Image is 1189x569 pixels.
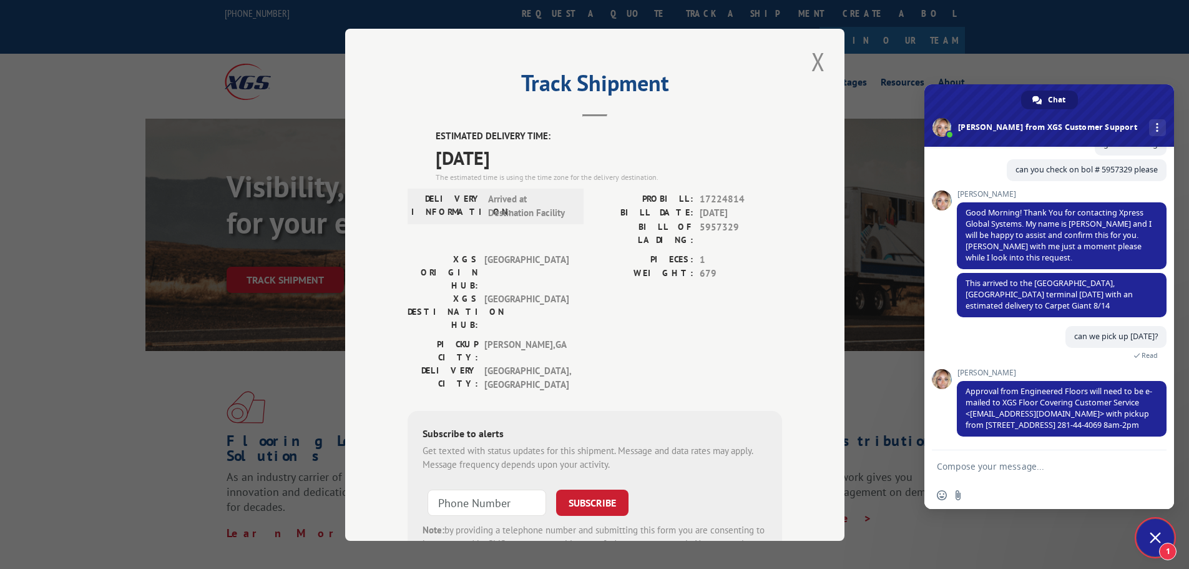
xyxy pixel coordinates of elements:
input: Phone Number [428,489,546,515]
span: [DATE] [700,206,782,220]
span: [GEOGRAPHIC_DATA] [484,252,569,292]
span: 5957329 [700,220,782,246]
div: The estimated time is using the time zone for the delivery destination. [436,171,782,182]
span: Good Morning! Thank You for contacting Xpress Global Systems. My name is [PERSON_NAME] and I will... [966,207,1152,263]
span: 1 [700,252,782,267]
span: [DATE] [436,143,782,171]
span: can you check on bol # 5957329 please [1015,164,1158,175]
span: 1 [1159,543,1177,560]
span: [PERSON_NAME] , GA [484,337,569,364]
span: 679 [700,267,782,281]
span: 17224814 [700,192,782,206]
span: [GEOGRAPHIC_DATA] [484,292,569,331]
label: PROBILL: [595,192,693,206]
button: SUBSCRIBE [556,489,629,515]
label: DELIVERY CITY: [408,364,478,392]
span: can we pick up [DATE]? [1074,331,1158,342]
textarea: Compose your message... [937,450,1137,482]
label: BILL OF LADING: [595,220,693,246]
div: Get texted with status updates for this shipment. Message and data rates may apply. Message frequ... [423,443,767,472]
span: Approval from Engineered Floors will need to be e-mailed to XGS Floor Covering Customer Service <... [966,386,1152,430]
span: This arrived to the [GEOGRAPHIC_DATA], [GEOGRAPHIC_DATA] terminal [DATE] with an estimated delive... [966,278,1133,311]
a: Close chat [1137,519,1174,557]
label: WEIGHT: [595,267,693,281]
span: Read [1142,351,1158,360]
span: Chat [1048,91,1065,109]
label: PICKUP CITY: [408,337,478,364]
span: [PERSON_NAME] [957,369,1167,377]
span: Arrived at Destination Facility [488,192,572,220]
label: PIECES: [595,252,693,267]
h2: Track Shipment [408,74,782,98]
label: XGS DESTINATION HUB: [408,292,478,331]
label: BILL DATE: [595,206,693,220]
span: [PERSON_NAME] [957,190,1167,199]
a: Chat [1021,91,1078,109]
div: Subscribe to alerts [423,425,767,443]
span: Insert an emoji [937,490,947,500]
span: Send a file [953,490,963,500]
span: [GEOGRAPHIC_DATA] , [GEOGRAPHIC_DATA] [484,364,569,392]
label: DELIVERY INFORMATION: [411,192,482,220]
strong: Note: [423,523,444,535]
button: Close modal [808,44,829,79]
div: by providing a telephone number and submitting this form you are consenting to be contacted by SM... [423,523,767,565]
label: XGS ORIGIN HUB: [408,252,478,292]
label: ESTIMATED DELIVERY TIME: [436,129,782,144]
